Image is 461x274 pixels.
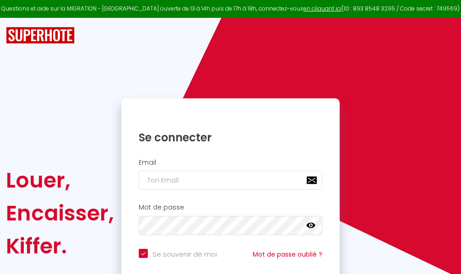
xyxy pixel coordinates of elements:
input: Ton Email [139,171,322,190]
div: Kiffer. [6,230,114,263]
div: Louer, [6,164,114,197]
a: Mot de passe oublié ? [253,250,322,259]
h2: Email [139,159,322,167]
h2: Mot de passe [139,204,322,211]
img: SuperHote logo [6,27,75,44]
h1: Se connecter [139,130,322,145]
div: Encaisser, [6,197,114,230]
a: en cliquant ici [304,5,342,12]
